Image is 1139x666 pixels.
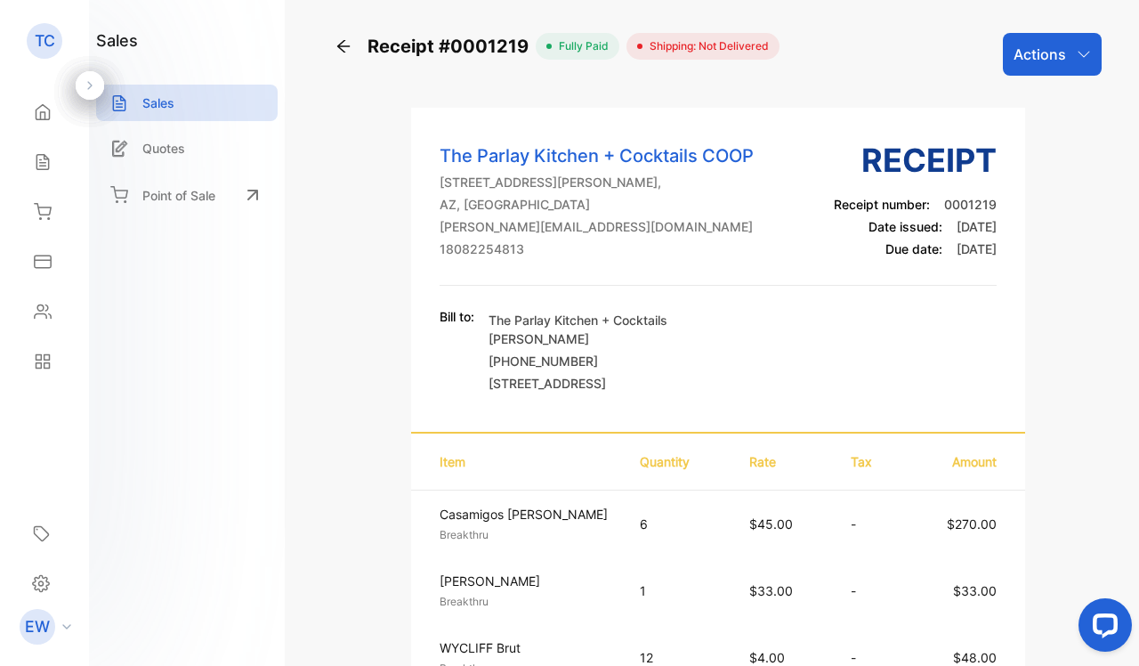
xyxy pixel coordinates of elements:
[953,650,997,665] span: $48.00
[489,352,693,370] p: [PHONE_NUMBER]
[96,85,278,121] a: Sales
[640,515,714,533] p: 6
[440,142,754,169] p: The Parlay Kitchen + Cocktails COOP
[924,452,996,471] p: Amount
[440,505,608,524] p: Casamigos [PERSON_NAME]
[489,376,606,391] span: [STREET_ADDRESS]
[96,130,278,166] a: Quotes
[1003,33,1102,76] button: Actions
[25,615,50,638] p: EW
[944,197,997,212] span: 0001219
[368,33,536,60] span: Receipt #0001219
[749,516,793,532] span: $45.00
[957,219,997,234] span: [DATE]
[35,29,55,53] p: TC
[868,219,942,234] span: Date issued:
[851,581,888,600] p: -
[440,173,754,191] p: [STREET_ADDRESS][PERSON_NAME],
[834,197,930,212] span: Receipt number:
[640,452,714,471] p: Quantity
[953,583,997,598] span: $33.00
[642,38,769,54] span: Shipping: Not Delivered
[749,583,793,598] span: $33.00
[640,581,714,600] p: 1
[440,638,608,657] p: WYCLIFF Brut
[440,240,754,258] p: 18082254813
[440,594,608,610] p: Breakthru
[851,515,888,533] p: -
[440,527,608,543] p: Breakthru
[1064,591,1139,666] iframe: LiveChat chat widget
[440,217,754,236] p: [PERSON_NAME][EMAIL_ADDRESS][DOMAIN_NAME]
[552,38,609,54] span: fully paid
[440,307,474,326] p: Bill to:
[96,175,278,215] a: Point of Sale
[749,650,785,665] span: $4.00
[142,186,215,205] p: Point of Sale
[440,195,754,214] p: AZ, [GEOGRAPHIC_DATA]
[142,139,185,158] p: Quotes
[96,28,138,53] h1: sales
[885,241,942,256] span: Due date:
[142,93,174,112] p: Sales
[1014,44,1066,65] p: Actions
[440,572,608,590] p: [PERSON_NAME]
[749,452,815,471] p: Rate
[957,241,997,256] span: [DATE]
[834,136,997,184] h3: Receipt
[851,452,888,471] p: Tax
[489,311,693,348] p: The Parlay Kitchen + Cocktails [PERSON_NAME]
[440,452,604,471] p: Item
[947,516,997,532] span: $270.00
